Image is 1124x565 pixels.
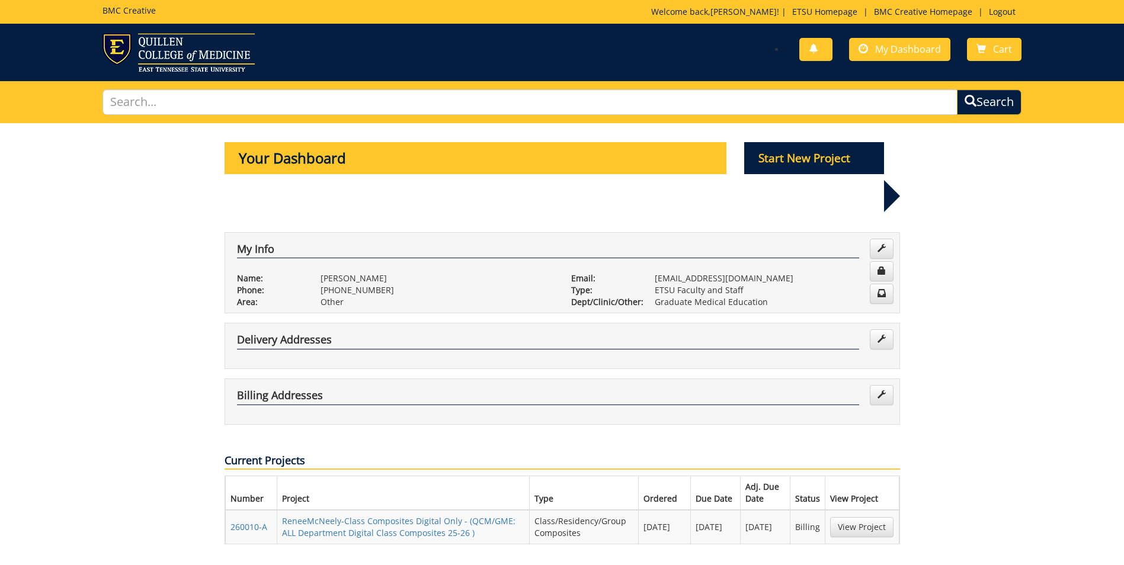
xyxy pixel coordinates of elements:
[655,296,888,308] p: Graduate Medical Education
[744,153,884,165] a: Start New Project
[237,243,859,259] h4: My Info
[830,517,894,537] a: View Project
[529,476,638,510] th: Type
[225,476,277,510] th: Number
[993,43,1012,56] span: Cart
[237,284,303,296] p: Phone:
[849,38,950,61] a: My Dashboard
[870,385,894,405] a: Edit Addresses
[277,476,529,510] th: Project
[230,521,267,532] a: 260010-A
[786,6,863,17] a: ETSU Homepage
[638,476,690,510] th: Ordered
[103,89,958,115] input: Search...
[870,239,894,259] a: Edit Info
[321,284,553,296] p: [PHONE_NUMBER]
[321,296,553,308] p: Other
[225,453,900,470] p: Current Projects
[741,510,790,544] td: [DATE]
[790,510,825,544] td: Billing
[870,284,894,304] a: Change Communication Preferences
[741,476,790,510] th: Adj. Due Date
[983,6,1021,17] a: Logout
[103,33,255,72] img: ETSU logo
[571,296,637,308] p: Dept/Clinic/Other:
[237,272,303,284] p: Name:
[690,510,740,544] td: [DATE]
[237,334,859,349] h4: Delivery Addresses
[529,510,638,544] td: Class/Residency/Group Composites
[103,6,156,15] h5: BMC Creative
[651,6,1021,18] p: Welcome back, ! | | |
[790,476,825,510] th: Status
[237,296,303,308] p: Area:
[870,329,894,349] a: Edit Addresses
[225,142,727,174] p: Your Dashboard
[237,390,859,405] h4: Billing Addresses
[282,515,515,538] a: ReneeMcNeely-Class Composites Digital Only - (QCM/GME: ALL Department Digital Class Composites 25...
[655,284,888,296] p: ETSU Faculty and Staff
[690,476,740,510] th: Due Date
[638,510,690,544] td: [DATE]
[321,272,553,284] p: [PERSON_NAME]
[744,142,884,174] p: Start New Project
[875,43,941,56] span: My Dashboard
[655,272,888,284] p: [EMAIL_ADDRESS][DOMAIN_NAME]
[571,284,637,296] p: Type:
[710,6,777,17] a: [PERSON_NAME]
[868,6,978,17] a: BMC Creative Homepage
[967,38,1021,61] a: Cart
[825,476,899,510] th: View Project
[571,272,637,284] p: Email:
[957,89,1021,115] button: Search
[870,261,894,281] a: Change Password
